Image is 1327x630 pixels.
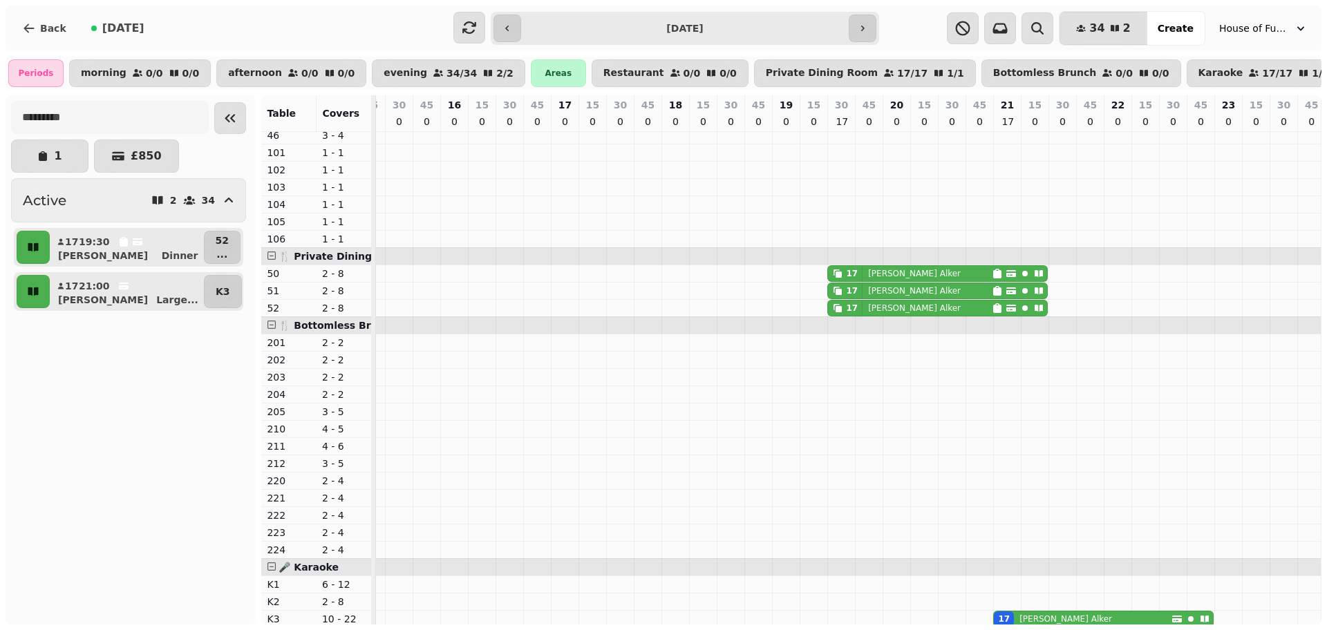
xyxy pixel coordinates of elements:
[267,422,311,436] p: 210
[1306,115,1317,128] p: 0
[204,231,241,264] button: 52...
[322,543,366,557] p: 2 - 4
[586,98,599,112] p: 15
[322,353,366,367] p: 2 - 2
[8,59,64,87] div: Periods
[79,279,110,293] p: 21:00
[279,562,339,573] span: 🎤 Karaoke
[1001,115,1013,128] p: 17
[669,98,682,112] p: 18
[1198,68,1243,79] p: Karaoke
[947,68,964,78] p: 1 / 1
[267,232,311,246] p: 106
[54,151,62,162] p: 1
[322,128,366,142] p: 3 - 4
[448,98,461,112] p: 16
[393,98,406,112] p: 30
[981,59,1181,87] button: Bottomless Brunch0/00/0
[1195,115,1206,128] p: 0
[267,577,311,591] p: K1
[182,68,200,78] p: 0 / 0
[1056,98,1069,112] p: 30
[836,115,847,128] p: 17
[476,115,487,128] p: 0
[338,68,355,78] p: 0 / 0
[780,115,791,128] p: 0
[974,115,985,128] p: 0
[697,115,708,128] p: 0
[267,595,311,609] p: K2
[267,457,311,470] p: 212
[81,68,126,79] p: morning
[228,68,282,79] p: afternoon
[918,98,931,112] p: 15
[322,146,366,160] p: 1 - 1
[1116,68,1133,78] p: 0 / 0
[993,68,1097,79] p: Bottomless Brunch
[40,23,66,33] span: Back
[1222,98,1235,112] p: 23
[162,249,198,262] p: Dinner
[420,98,433,112] p: 45
[322,301,366,315] p: 2 - 8
[301,68,319,78] p: 0 / 0
[322,526,366,540] p: 2 - 4
[170,195,177,205] p: 2
[322,370,366,384] p: 2 - 2
[267,180,311,194] p: 103
[1278,115,1289,128] p: 0
[53,231,201,264] button: 1719:30[PERSON_NAME]Dinner
[267,284,311,298] p: 51
[863,98,876,112] p: 45
[267,491,311,505] p: 221
[863,115,874,128] p: 0
[835,98,848,112] p: 30
[267,301,311,315] p: 52
[531,115,543,128] p: 0
[322,457,366,470] p: 3 - 5
[1123,23,1131,34] span: 2
[267,128,311,142] p: 46
[1084,115,1095,128] p: 0
[719,68,737,78] p: 0 / 0
[1140,115,1151,128] p: 0
[267,146,311,160] p: 101
[1057,115,1068,128] p: 0
[1019,613,1112,624] p: [PERSON_NAME] Alker
[868,268,961,279] p: [PERSON_NAME] Alker
[868,285,961,296] p: [PERSON_NAME] Alker
[267,388,311,401] p: 204
[476,98,489,112] p: 15
[267,353,311,367] p: 202
[322,388,366,401] p: 2 - 2
[846,303,858,314] div: 17
[614,115,625,128] p: 0
[267,336,311,350] p: 201
[752,98,765,112] p: 45
[322,405,366,419] p: 3 - 5
[267,543,311,557] p: 224
[131,151,162,162] p: £ 850
[558,98,572,112] p: 17
[372,59,525,87] button: evening34/342/2
[496,68,514,78] p: 2 / 2
[1084,98,1097,112] p: 45
[684,68,701,78] p: 0 / 0
[603,68,664,79] p: Restaurant
[65,279,73,293] p: 17
[846,285,858,296] div: 17
[1089,23,1104,34] span: 34
[559,115,570,128] p: 0
[267,474,311,488] p: 220
[202,195,215,205] p: 34
[322,612,366,626] p: 10 - 22
[1167,98,1180,112] p: 30
[531,98,544,112] p: 45
[65,235,73,249] p: 17
[697,98,710,112] p: 15
[216,247,229,261] p: ...
[267,370,311,384] p: 203
[322,491,366,505] p: 2 - 4
[267,198,311,211] p: 104
[1139,98,1152,112] p: 15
